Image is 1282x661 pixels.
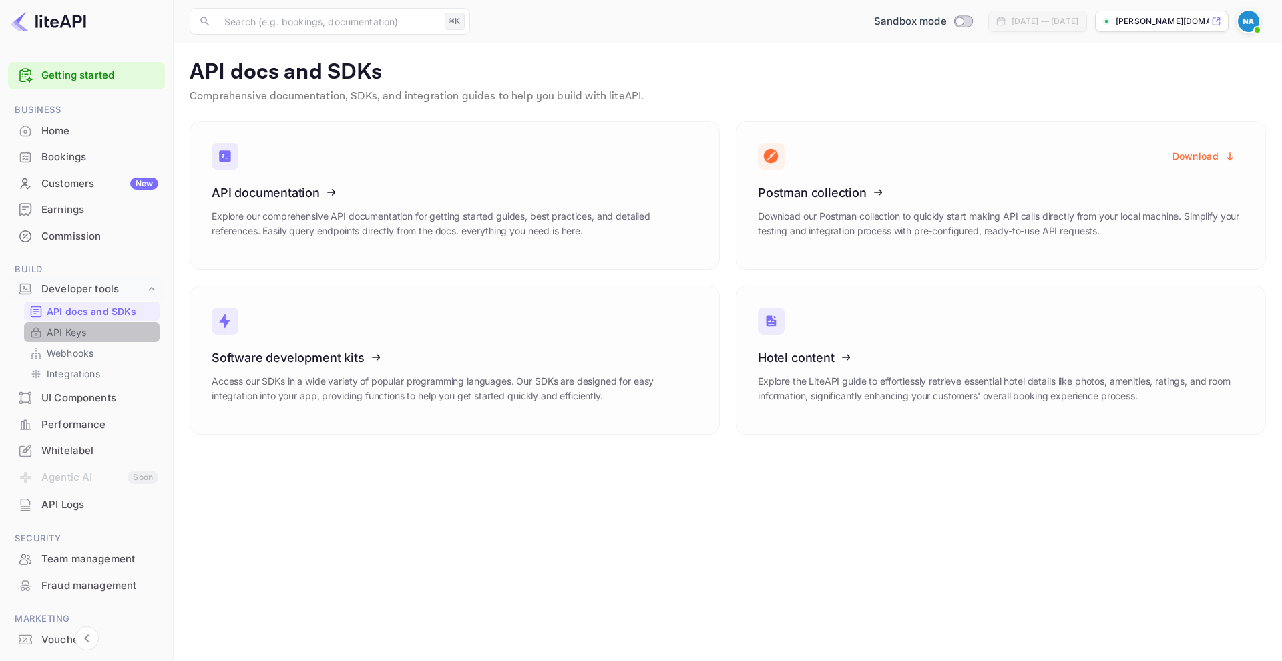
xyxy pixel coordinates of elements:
p: API docs and SDKs [190,59,1266,86]
a: API Logs [8,492,165,517]
p: Integrations [47,367,100,381]
h3: Hotel content [758,351,1244,365]
div: Team management [41,552,158,567]
h3: Postman collection [758,186,1244,200]
span: Build [8,262,165,277]
a: API docs and SDKs [29,304,154,318]
h3: Software development kits [212,351,698,365]
div: Integrations [24,364,160,383]
div: Performance [8,412,165,438]
a: Webhooks [29,346,154,360]
div: Whitelabel [41,443,158,459]
div: Customers [41,176,158,192]
p: [PERSON_NAME][DOMAIN_NAME]... [1116,15,1209,27]
a: UI Components [8,385,165,410]
div: Commission [41,229,158,244]
a: Vouchers [8,627,165,652]
a: CustomersNew [8,171,165,196]
div: API docs and SDKs [24,302,160,321]
div: Team management [8,546,165,572]
div: Developer tools [41,282,145,297]
button: Collapse navigation [75,626,99,650]
div: API Logs [41,497,158,513]
div: API Keys [24,322,160,342]
div: UI Components [8,385,165,411]
p: Explore the LiteAPI guide to effortlessly retrieve essential hotel details like photos, amenities... [758,374,1244,403]
a: Team management [8,546,165,571]
div: Fraud management [41,578,158,594]
span: Business [8,103,165,118]
div: Whitelabel [8,438,165,464]
span: Sandbox mode [874,14,947,29]
p: Webhooks [47,346,93,360]
a: Earnings [8,197,165,222]
a: Commission [8,224,165,248]
div: Earnings [8,197,165,223]
span: Marketing [8,612,165,626]
a: Home [8,118,165,143]
img: nabil alsaadi [1238,11,1259,32]
div: Developer tools [8,278,165,301]
p: API docs and SDKs [47,304,137,318]
div: Vouchers [8,627,165,653]
input: Search (e.g. bookings, documentation) [216,8,439,35]
a: Getting started [41,68,158,83]
div: Home [41,124,158,139]
p: Comprehensive documentation, SDKs, and integration guides to help you build with liteAPI. [190,89,1266,105]
div: Fraud management [8,573,165,599]
span: Security [8,531,165,546]
div: Bookings [8,144,165,170]
p: Download our Postman collection to quickly start making API calls directly from your local machin... [758,209,1244,238]
a: Integrations [29,367,154,381]
div: Performance [41,417,158,433]
button: Download [1164,143,1244,169]
div: ⌘K [445,13,465,30]
a: Software development kitsAccess our SDKs in a wide variety of popular programming languages. Our ... [190,286,720,435]
a: Performance [8,412,165,437]
div: Commission [8,224,165,250]
p: API Keys [47,325,86,339]
div: Getting started [8,62,165,89]
div: New [130,178,158,190]
a: API documentationExplore our comprehensive API documentation for getting started guides, best pra... [190,121,720,270]
div: Vouchers [41,632,158,648]
a: Hotel contentExplore the LiteAPI guide to effortlessly retrieve essential hotel details like phot... [736,286,1266,435]
a: API Keys [29,325,154,339]
h3: API documentation [212,186,698,200]
a: Bookings [8,144,165,169]
img: LiteAPI logo [11,11,86,32]
div: UI Components [41,391,158,406]
div: API Logs [8,492,165,518]
p: Explore our comprehensive API documentation for getting started guides, best practices, and detai... [212,209,698,238]
div: Home [8,118,165,144]
a: Whitelabel [8,438,165,463]
p: Access our SDKs in a wide variety of popular programming languages. Our SDKs are designed for eas... [212,374,698,403]
a: Fraud management [8,573,165,598]
div: [DATE] — [DATE] [1012,15,1078,27]
div: Webhooks [24,343,160,363]
div: Switch to Production mode [869,14,978,29]
div: Earnings [41,202,158,218]
div: Bookings [41,150,158,165]
div: CustomersNew [8,171,165,197]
